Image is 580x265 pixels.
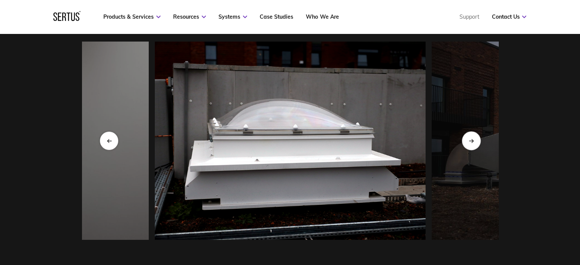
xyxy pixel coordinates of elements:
a: Systems [219,13,247,20]
img: 0w9a9437-0-5x.png [155,42,426,240]
div: Previous slide [100,132,118,150]
a: Support [459,13,479,20]
a: Resources [173,13,206,20]
a: Who We Are [306,13,339,20]
a: Products & Services [103,13,161,20]
div: Next slide [462,132,480,150]
a: Contact Us [492,13,526,20]
a: Case Studies [260,13,293,20]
